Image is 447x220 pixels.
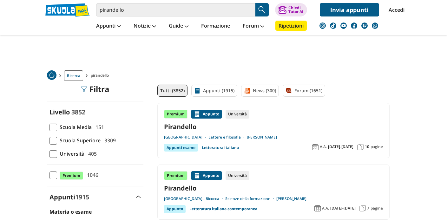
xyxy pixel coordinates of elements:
a: Accedi [389,3,402,16]
a: Guide [167,21,190,32]
img: Apri e chiudi sezione [136,196,141,198]
a: Formazione [200,21,232,32]
a: Tutti (3852) [157,85,187,97]
img: Pagine [359,205,366,211]
a: [GEOGRAPHIC_DATA] [164,135,208,140]
a: Home [47,70,56,81]
label: Livello [49,108,70,116]
button: ChiediTutor AI [275,3,307,16]
a: Pirandello [164,122,383,131]
a: Ripetizioni [275,21,307,31]
img: WhatsApp [372,23,378,29]
span: 151 [93,123,104,131]
img: Pagine [357,144,364,150]
span: 10 [365,144,369,149]
a: Invia appunti [320,3,379,16]
span: A.A. [322,206,329,211]
div: Appunto [164,205,186,213]
a: Letteratura italiana contemporanea [189,205,257,213]
img: Home [47,70,56,80]
a: Letteratura italiana [202,144,239,152]
a: Pirandello [164,184,383,192]
a: Appunti (1915) [191,85,237,97]
div: Appunto [191,171,222,180]
a: Ricerca [64,70,83,81]
img: Appunti filtro contenuto [194,87,200,94]
span: 3852 [71,108,85,116]
div: Filtra [81,85,109,94]
div: Premium [164,171,187,180]
label: Materia o esame [49,208,92,215]
span: [DATE]-[DATE] [328,144,353,149]
span: 405 [86,150,97,158]
img: twitch [361,23,368,29]
input: Cerca appunti, riassunti o versioni [96,3,255,16]
a: Forum [241,21,266,32]
span: 1046 [84,171,98,179]
label: Appunti [49,193,89,201]
a: Notizie [132,21,158,32]
img: Cerca appunti, riassunti o versioni [257,5,267,15]
img: youtube [340,23,347,29]
div: Università [226,171,249,180]
span: Scuola Superiore [57,136,101,145]
div: Appunti esame [164,144,198,152]
span: 7 [367,206,369,211]
img: tiktok [330,23,336,29]
img: Filtra filtri mobile [81,86,87,92]
button: Search Button [255,3,269,16]
a: [GEOGRAPHIC_DATA] - Bicocca [164,196,225,201]
span: pagine [371,144,383,149]
a: [PERSON_NAME] [276,196,306,201]
img: Anno accademico [312,144,319,150]
a: News (300) [241,85,279,97]
img: facebook [351,23,357,29]
span: Premium [60,171,83,180]
a: Appunti [95,21,122,32]
span: Università [57,150,84,158]
div: Premium [164,110,187,119]
img: News filtro contenuto [244,87,250,94]
span: pirandello [91,70,111,81]
div: Università [226,110,249,119]
img: Forum filtro contenuto [286,87,292,94]
span: Scuola Media [57,123,92,131]
a: Scienze della formazione [225,196,276,201]
span: 3309 [102,136,116,145]
img: Anno accademico [314,205,321,211]
a: Forum (1651) [283,85,325,97]
span: pagine [371,206,383,211]
span: 1915 [75,193,89,201]
div: Appunto [191,110,222,119]
div: Chiedi Tutor AI [288,6,303,14]
a: Lettere e filosofia [208,135,247,140]
img: Appunti contenuto [194,111,200,117]
a: [PERSON_NAME] [247,135,277,140]
span: [DATE]-[DATE] [330,206,356,211]
span: A.A. [320,144,327,149]
img: Appunti contenuto [194,172,200,179]
img: instagram [319,23,326,29]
